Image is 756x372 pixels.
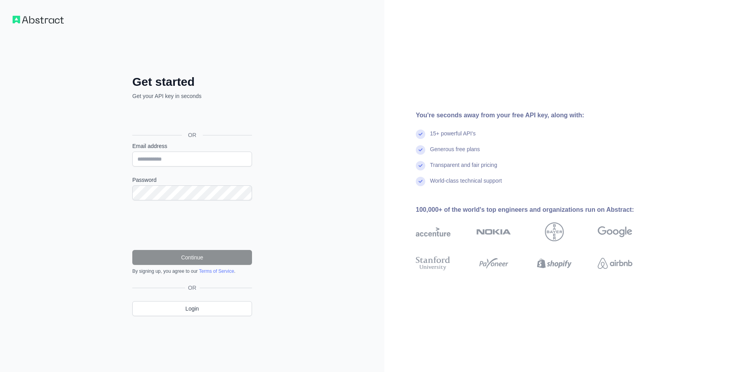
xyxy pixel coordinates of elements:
[416,222,450,241] img: accenture
[13,16,64,24] img: Workflow
[430,177,502,192] div: World-class technical support
[545,222,564,241] img: bayer
[185,284,200,292] span: OR
[416,111,658,120] div: You're seconds away from your free API key, along with:
[132,250,252,265] button: Continue
[416,130,425,139] img: check mark
[132,176,252,184] label: Password
[132,75,252,89] h2: Get started
[476,222,511,241] img: nokia
[430,145,480,161] div: Generous free plans
[132,92,252,100] p: Get your API key in seconds
[128,109,254,126] iframe: Sign in with Google Button
[416,255,450,272] img: stanford university
[476,255,511,272] img: payoneer
[199,268,234,274] a: Terms of Service
[416,145,425,155] img: check mark
[537,255,572,272] img: shopify
[132,210,252,241] iframe: reCAPTCHA
[430,130,476,145] div: 15+ powerful API's
[132,142,252,150] label: Email address
[598,222,632,241] img: google
[132,301,252,316] a: Login
[182,131,203,139] span: OR
[416,205,658,215] div: 100,000+ of the world's top engineers and organizations run on Abstract:
[132,268,252,274] div: By signing up, you agree to our .
[416,177,425,186] img: check mark
[416,161,425,170] img: check mark
[598,255,632,272] img: airbnb
[430,161,497,177] div: Transparent and fair pricing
